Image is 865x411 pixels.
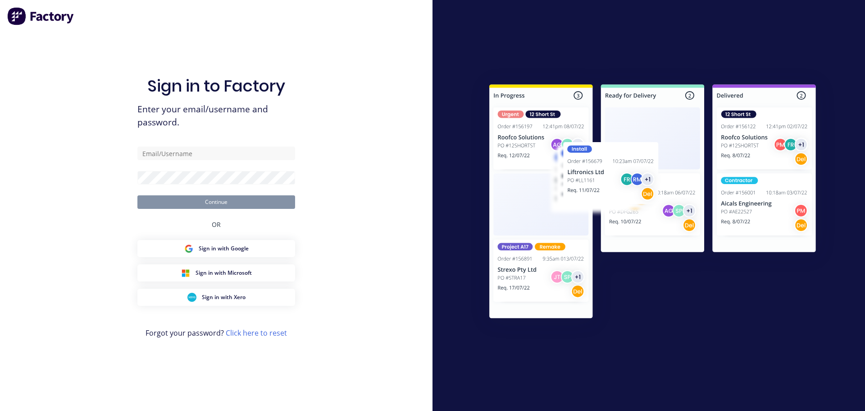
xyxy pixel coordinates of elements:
[137,103,295,129] span: Enter your email/username and password.
[147,76,285,96] h1: Sign in to Factory
[137,264,295,282] button: Microsoft Sign inSign in with Microsoft
[137,147,295,160] input: Email/Username
[187,293,196,302] img: Xero Sign in
[137,240,295,257] button: Google Sign inSign in with Google
[212,209,221,240] div: OR
[202,293,246,301] span: Sign in with Xero
[184,244,193,253] img: Google Sign in
[226,328,287,338] a: Click here to reset
[196,269,252,277] span: Sign in with Microsoft
[181,268,190,277] img: Microsoft Sign in
[137,289,295,306] button: Xero Sign inSign in with Xero
[137,195,295,209] button: Continue
[469,66,836,340] img: Sign in
[7,7,75,25] img: Factory
[146,328,287,338] span: Forgot your password?
[199,245,249,253] span: Sign in with Google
